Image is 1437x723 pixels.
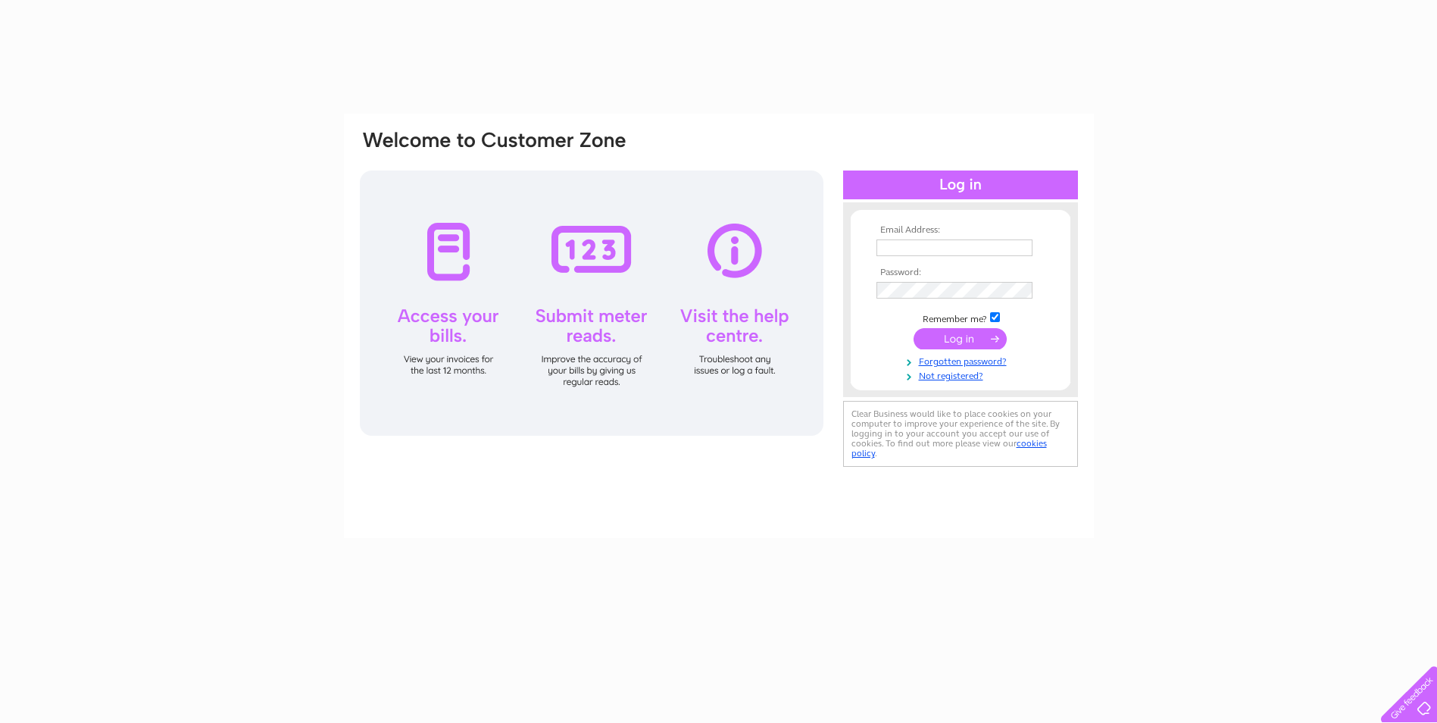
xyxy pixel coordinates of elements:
[843,401,1078,467] div: Clear Business would like to place cookies on your computer to improve your experience of the sit...
[873,310,1048,325] td: Remember me?
[851,438,1047,459] a: cookies policy
[876,368,1048,382] a: Not registered?
[914,328,1007,349] input: Submit
[873,225,1048,236] th: Email Address:
[876,353,1048,368] a: Forgotten password?
[873,268,1048,278] th: Password:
